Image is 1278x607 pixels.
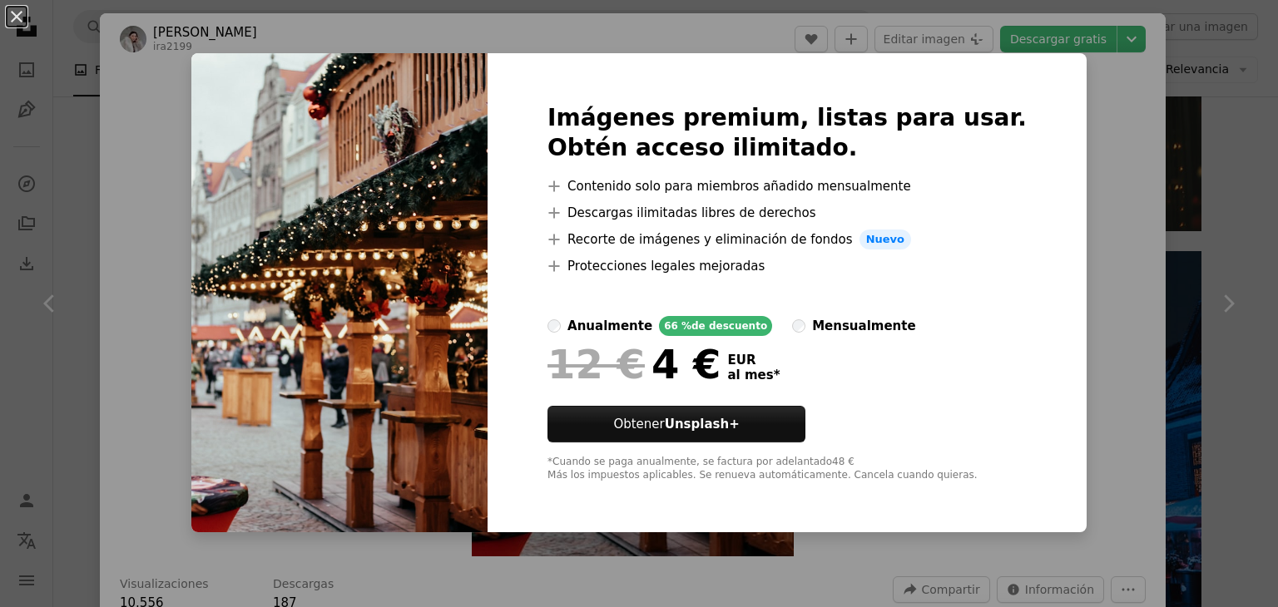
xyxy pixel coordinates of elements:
[567,316,652,336] div: anualmente
[547,343,645,386] span: 12 €
[727,368,780,382] span: al mes *
[727,353,780,368] span: EUR
[191,53,488,532] img: photo-1606698103982-92fa54a3fe15
[547,406,805,442] button: ObtenerUnsplash+
[547,176,1027,196] li: Contenido solo para miembros añadido mensualmente
[547,203,1027,223] li: Descargas ilimitadas libres de derechos
[859,229,911,249] span: Nuevo
[547,456,1027,482] div: *Cuando se paga anualmente, se factura por adelantado 48 € Más los impuestos aplicables. Se renue...
[659,316,772,336] div: 66 % de descuento
[665,417,740,432] strong: Unsplash+
[792,319,805,333] input: mensualmente
[547,229,1027,249] li: Recorte de imágenes y eliminación de fondos
[812,316,915,336] div: mensualmente
[547,103,1027,163] h2: Imágenes premium, listas para usar. Obtén acceso ilimitado.
[547,343,721,386] div: 4 €
[547,319,561,333] input: anualmente66 %de descuento
[547,256,1027,276] li: Protecciones legales mejoradas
